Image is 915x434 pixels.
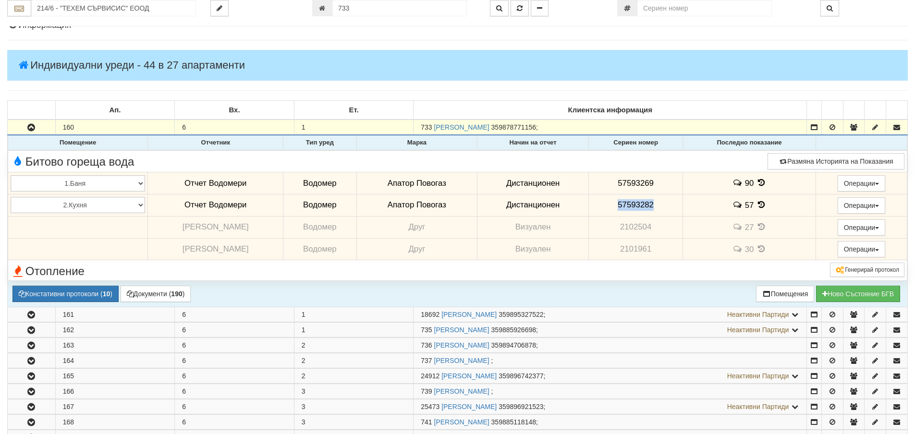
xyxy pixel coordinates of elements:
[55,384,175,398] td: 166
[11,156,134,168] span: Битово гореща вода
[865,101,886,120] td: : No sort applied, sorting is disabled
[588,136,683,150] th: Сериен номер
[55,368,175,383] td: 165
[421,387,432,395] span: Партида №
[477,136,589,150] th: Начин на отчет
[499,372,543,380] span: 359896742377
[8,101,56,120] td: : No sort applied, sorting is disabled
[434,387,489,395] a: [PERSON_NAME]
[421,326,432,334] span: Партида №
[55,120,175,135] td: 160
[588,216,683,238] td: 2102504
[414,399,807,414] td: ;
[732,200,744,209] span: История на забележките
[55,353,175,368] td: 164
[756,286,815,302] button: Помещения
[283,172,356,194] td: Водомер
[302,403,305,410] span: 3
[727,403,789,410] span: Неактивни Партиди
[756,222,767,231] span: История на показанията
[121,286,191,302] button: Документи (190)
[441,372,497,380] a: [PERSON_NAME]
[683,136,816,150] th: Последно показание
[294,101,414,120] td: Ет.: No sort applied, sorting is disabled
[11,265,85,277] span: Отопление
[838,197,886,214] button: Операции
[302,326,305,334] span: 1
[727,326,789,334] span: Неактивни Партиди
[283,216,356,238] td: Водомер
[421,123,432,131] span: Партида №
[356,194,477,216] td: Апатор Повогаз
[356,136,477,150] th: Марка
[175,322,294,337] td: 6
[745,222,754,231] span: 27
[434,418,489,426] a: [PERSON_NAME]
[756,200,767,209] span: История на показанията
[302,418,305,426] span: 3
[55,307,175,322] td: 161
[175,368,294,383] td: 6
[421,372,439,380] span: Партида №
[183,222,249,231] span: [PERSON_NAME]
[110,106,121,114] b: Ап.
[745,244,754,253] span: 30
[414,353,807,368] td: ;
[886,101,908,120] td: : No sort applied, sorting is disabled
[421,403,439,410] span: Партида №
[7,50,908,81] h4: Индивидуални уреди - 44 в 27 апартаменти
[441,311,497,318] a: [PERSON_NAME]
[491,341,536,349] span: 359894706878
[283,136,356,150] th: Тип уред
[732,178,744,187] span: История на забележките
[283,238,356,260] td: Водомер
[8,136,148,150] th: Помещение
[421,311,439,318] span: Партида №
[175,120,294,135] td: 6
[434,357,489,364] a: [PERSON_NAME]
[12,286,119,302] button: Констативни протоколи (10)
[477,238,589,260] td: Визуален
[421,341,432,349] span: Партида №
[830,263,904,277] button: Генерирай протокол
[421,418,432,426] span: Партида №
[732,244,744,253] span: История на забележките
[302,311,305,318] span: 1
[499,311,543,318] span: 359895327522
[302,357,305,364] span: 2
[618,200,654,209] span: 57593282
[434,123,489,131] a: [PERSON_NAME]
[821,101,843,120] td: : No sort applied, sorting is disabled
[618,179,654,188] span: 57593269
[727,311,789,318] span: Неактивни Партиди
[175,307,294,322] td: 6
[568,106,652,114] b: Клиентска информация
[302,387,305,395] span: 3
[302,372,305,380] span: 2
[491,123,536,131] span: 359878771156
[356,238,477,260] td: Друг
[55,101,175,120] td: Ап.: No sort applied, sorting is disabled
[491,418,536,426] span: 359885118148
[414,368,807,383] td: ;
[175,399,294,414] td: 6
[183,244,249,253] span: [PERSON_NAME]
[175,384,294,398] td: 6
[184,200,246,209] span: Отчет Водомери
[175,101,294,120] td: Вх.: No sort applied, sorting is disabled
[499,403,543,410] span: 359896921523
[434,341,489,349] a: [PERSON_NAME]
[838,241,886,257] button: Операции
[477,172,589,194] td: Дистанционен
[414,384,807,398] td: ;
[816,286,900,302] button: Новo Състояние БГВ
[184,179,246,188] span: Отчет Водомери
[414,338,807,352] td: ;
[727,372,789,380] span: Неактивни Партиди
[103,290,110,298] b: 10
[55,414,175,429] td: 168
[838,175,886,192] button: Операции
[843,101,865,120] td: : No sort applied, sorting is disabled
[55,338,175,352] td: 163
[175,338,294,352] td: 6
